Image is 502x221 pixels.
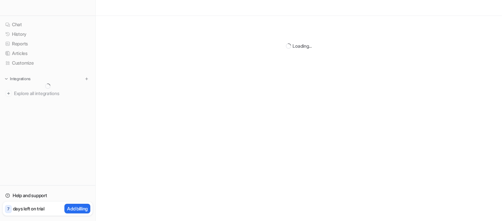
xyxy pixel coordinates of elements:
p: Integrations [10,76,31,82]
button: Integrations [3,76,33,82]
a: Articles [3,49,93,58]
img: menu_add.svg [84,77,89,81]
a: Help and support [3,191,93,200]
div: Loading... [293,42,311,49]
img: expand menu [4,77,9,81]
button: Add billing [64,204,90,213]
a: Explore all integrations [3,89,93,98]
a: History [3,29,93,39]
a: Customize [3,58,93,68]
a: Reports [3,39,93,48]
a: Chat [3,20,93,29]
p: 7 [7,206,9,212]
img: explore all integrations [5,90,12,97]
span: Explore all integrations [14,88,90,99]
p: days left on trial [13,205,44,212]
p: Add billing [67,205,88,212]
